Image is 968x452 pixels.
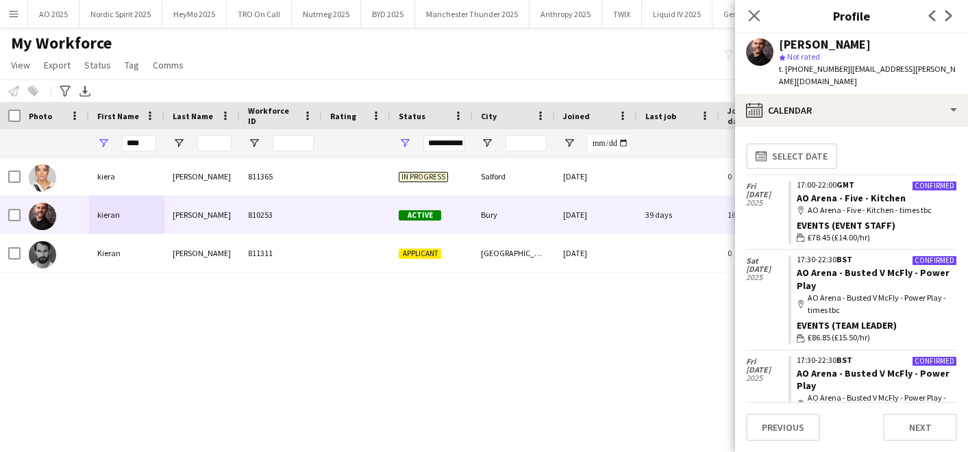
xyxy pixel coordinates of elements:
[79,56,116,74] a: Status
[473,234,555,272] div: [GEOGRAPHIC_DATA]
[797,319,957,331] div: Events (Team Leader)
[330,111,356,121] span: Rating
[399,137,411,149] button: Open Filter Menu
[746,257,789,265] span: Sat
[912,181,957,191] div: Confirmed
[728,105,784,126] span: Jobs (last 90 days)
[361,1,415,27] button: BYD 2025
[248,105,297,126] span: Workforce ID
[555,234,637,272] div: [DATE]
[746,414,820,441] button: Previous
[555,158,637,195] div: [DATE]
[746,366,789,374] span: [DATE]
[808,231,870,244] span: £78.45 (£14.00/hr)
[473,196,555,234] div: Bury
[11,33,112,53] span: My Workforce
[563,137,575,149] button: Open Filter Menu
[29,164,56,192] img: kiera tolhurst
[28,1,79,27] button: AO 2025
[11,59,30,71] span: View
[797,219,957,231] div: Events (Event Staff)
[912,255,957,266] div: Confirmed
[89,158,164,195] div: kiera
[746,265,789,273] span: [DATE]
[240,196,322,234] div: 810253
[240,158,322,195] div: 811365
[273,135,314,151] input: Workforce ID Filter Input
[530,1,602,27] button: Anthropy 2025
[164,158,240,195] div: [PERSON_NAME]
[797,181,957,189] div: 17:00-22:00
[399,111,425,121] span: Status
[122,135,156,151] input: First Name Filter Input
[836,179,854,190] span: GMT
[797,392,957,416] div: AO Arena - Busted V McFly - Power Play - times tbc
[29,111,52,121] span: Photo
[746,374,789,382] span: 2025
[240,234,322,272] div: 811311
[227,1,292,27] button: TRO On Call
[637,196,719,234] div: 39 days
[44,59,71,71] span: Export
[506,135,547,151] input: City Filter Input
[746,357,789,366] span: Fri
[79,1,162,27] button: Nordic Spirit 2025
[735,94,968,127] div: Calendar
[555,196,637,234] div: [DATE]
[787,51,820,62] span: Not rated
[883,414,957,441] button: Next
[197,135,232,151] input: Last Name Filter Input
[248,137,260,149] button: Open Filter Menu
[29,203,56,230] img: kieran Dean Hillam
[147,56,189,74] a: Comms
[415,1,530,27] button: Manchester Thunder 2025
[563,111,590,121] span: Joined
[57,83,73,99] app-action-btn: Advanced filters
[912,356,957,366] div: Confirmed
[173,111,213,121] span: Last Name
[473,158,555,195] div: Salford
[746,143,837,169] button: Select date
[797,192,906,204] a: AO Arena - Five - Kitchen
[84,59,111,71] span: Status
[797,204,957,216] div: AO Arena - Five - Kitchen - times tbc
[836,355,852,365] span: BST
[746,190,789,199] span: [DATE]
[797,356,957,364] div: 17:30-22:30
[797,266,950,291] a: AO Arena - Busted V McFly - Power Play
[779,38,871,51] div: [PERSON_NAME]
[481,111,497,121] span: City
[808,331,870,344] span: £86.85 (£15.50/hr)
[719,196,808,234] div: 16
[797,367,950,392] a: AO Arena - Busted V McFly - Power Play
[162,1,227,27] button: HeyMo 2025
[481,137,493,149] button: Open Filter Menu
[602,1,642,27] button: TWIX
[97,137,110,149] button: Open Filter Menu
[164,234,240,272] div: [PERSON_NAME]
[119,56,145,74] a: Tag
[89,234,164,272] div: Kieran
[836,254,852,264] span: BST
[77,83,93,99] app-action-btn: Export XLSX
[97,111,139,121] span: First Name
[153,59,184,71] span: Comms
[712,1,780,27] button: Genesis 2025
[746,182,789,190] span: Fri
[719,158,808,195] div: 0
[399,210,441,221] span: Active
[399,249,441,259] span: Applicant
[735,7,968,25] h3: Profile
[797,292,957,316] div: AO Arena - Busted V McFly - Power Play - times tbc
[125,59,139,71] span: Tag
[642,1,712,27] button: Liquid IV 2025
[588,135,629,151] input: Joined Filter Input
[5,56,36,74] a: View
[164,196,240,234] div: [PERSON_NAME]
[399,172,448,182] span: In progress
[173,137,185,149] button: Open Filter Menu
[645,111,676,121] span: Last job
[779,64,956,86] span: | [EMAIL_ADDRESS][PERSON_NAME][DOMAIN_NAME]
[797,255,957,264] div: 17:30-22:30
[89,196,164,234] div: kieran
